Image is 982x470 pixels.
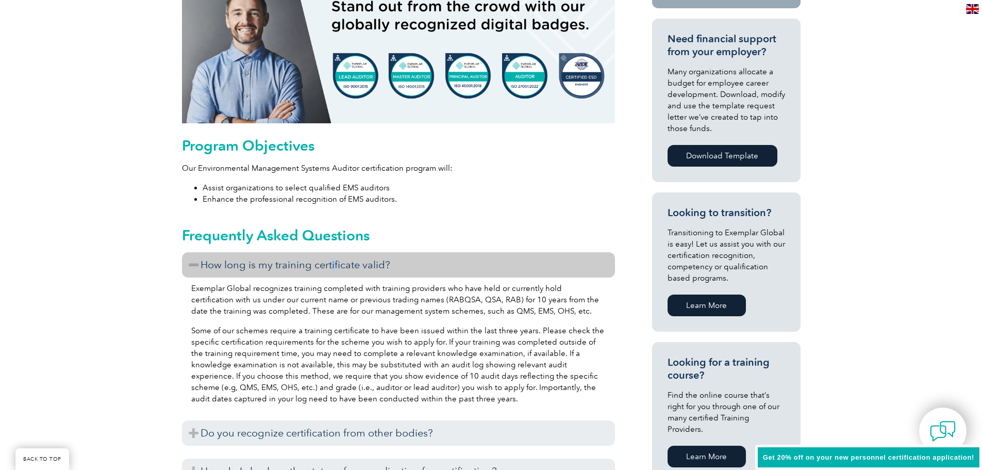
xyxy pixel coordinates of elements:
h3: Do you recognize certification from other bodies? [182,420,615,446]
h3: Looking to transition? [668,206,785,219]
p: Many organizations allocate a budget for employee career development. Download, modify and use th... [668,66,785,134]
p: Exemplar Global recognizes training completed with training providers who have held or currently ... [191,283,606,317]
h2: Frequently Asked Questions [182,227,615,244]
h2: Program Objectives [182,137,615,154]
li: Enhance the professional recognition of EMS auditors. [203,193,615,205]
img: en [966,4,979,14]
p: Transitioning to Exemplar Global is easy! Let us assist you with our certification recognition, c... [668,227,785,284]
h3: Looking for a training course? [668,356,785,382]
h3: How long is my training certificate valid? [182,252,615,278]
a: BACK TO TOP [15,448,69,470]
h3: Need financial support from your employer? [668,33,785,58]
p: Find the online course that’s right for you through one of our many certified Training Providers. [668,390,785,435]
span: Get 20% off on your new personnel certification application! [763,453,974,461]
li: Assist organizations to select qualified EMS auditors [203,182,615,193]
p: Some of our schemes require a training certificate to have been issued within the last three year... [191,325,606,404]
a: Download Template [668,145,777,167]
a: Learn More [668,295,746,316]
img: contact-chat.png [930,418,956,444]
a: Learn More [668,446,746,467]
p: Our Environmental Management Systems Auditor certification program will: [182,163,615,174]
